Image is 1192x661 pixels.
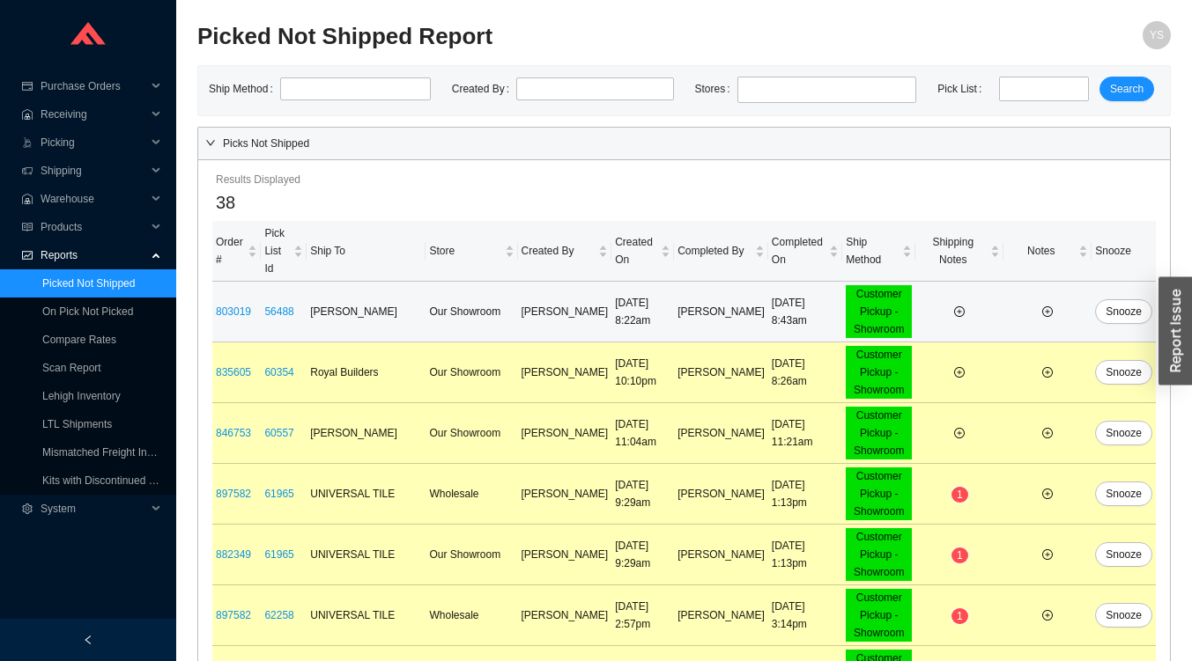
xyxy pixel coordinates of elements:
[768,403,842,464] td: [DATE] 11:21am
[951,487,968,503] sup: 1
[522,242,596,260] span: Created By
[21,222,33,232] span: read
[846,467,912,520] div: Customer Pickup - Showroom
[846,407,912,459] div: Customer Pickup - Showroom
[1106,606,1142,624] span: Snooze
[1042,306,1053,317] span: plus-circle
[951,608,968,624] sup: 1
[261,221,307,282] th: Pick List Id sortable
[674,403,768,464] td: [PERSON_NAME]
[846,528,912,581] div: Customer Pickup - Showroom
[1007,242,1075,260] span: Notes
[426,403,517,464] td: Our Showroom
[264,427,293,439] a: 60557
[426,221,517,282] th: Store sortable
[42,446,177,459] a: Mismatched Freight Invoices
[223,135,1163,152] span: Picks Not Shipped
[307,585,426,646] td: UNIVERSAL TILE
[1095,299,1152,324] button: Snooze
[518,525,612,585] td: [PERSON_NAME]
[216,305,251,318] a: 803019
[216,366,251,378] a: 835605
[611,464,674,525] td: [DATE] 9:29am
[264,609,293,621] a: 62258
[768,464,842,525] td: [DATE] 1:13pm
[307,342,426,403] td: Royal Builders
[674,464,768,525] td: [PERSON_NAME]
[1106,303,1142,320] span: Snooze
[951,547,968,563] sup: 1
[41,100,146,129] span: Receiving
[611,585,674,646] td: [DATE] 2:57pm
[264,224,290,277] span: Pick List Id
[1150,21,1164,49] span: YS
[264,548,293,561] a: 61965
[1042,488,1053,499] span: plus-circle
[216,427,251,439] a: 846753
[264,488,293,500] a: 61965
[41,213,146,241] span: Products
[1095,603,1152,628] button: Snooze
[426,585,517,646] td: Wholesale
[21,503,33,514] span: setting
[426,525,517,585] td: Our Showroom
[919,233,987,268] span: Shipping Notes
[307,464,426,525] td: UNIVERSAL TILE
[41,72,146,100] span: Purchase Orders
[1106,485,1142,503] span: Snooze
[42,362,101,374] a: Scan Report
[426,282,517,342] td: Our Showroom
[1106,364,1142,381] span: Snooze
[307,221,426,282] th: Ship To
[842,221,915,282] th: Ship Method sortable
[1106,424,1142,442] span: Snooze
[954,367,965,378] span: plus-circle
[954,428,965,438] span: plus-circle
[768,585,842,646] td: [DATE] 3:14pm
[674,221,768,282] th: Completed By sortable
[1042,428,1053,438] span: plus-circle
[21,81,33,92] span: credit-card
[1110,80,1144,98] span: Search
[42,474,174,487] a: Kits with Discontinued Parts
[1095,481,1152,506] button: Snooze
[205,137,216,148] span: right
[937,77,988,101] label: Pick List
[611,342,674,403] td: [DATE] 10:10pm
[611,221,674,282] th: Created On sortable
[1092,221,1156,282] th: Snooze
[307,282,426,342] td: [PERSON_NAME]
[1042,549,1053,560] span: plus-circle
[957,610,963,622] span: 1
[518,585,612,646] td: [PERSON_NAME]
[1095,542,1152,567] button: Snooze
[216,609,251,621] a: 897582
[307,525,426,585] td: UNIVERSAL TILE
[674,282,768,342] td: [PERSON_NAME]
[216,171,1152,188] div: Results Displayed
[518,282,612,342] td: [PERSON_NAME]
[768,282,842,342] td: [DATE] 8:43am
[846,233,899,268] span: Ship Method
[1042,367,1053,378] span: plus-circle
[768,221,842,282] th: Completed On sortable
[42,334,116,346] a: Compare Rates
[1106,546,1142,563] span: Snooze
[426,464,517,525] td: Wholesale
[42,305,133,318] a: On Pick Not Picked
[846,346,912,399] div: Customer Pickup - Showroom
[21,250,33,261] span: fund
[83,635,93,645] span: left
[197,21,928,52] h2: Picked Not Shipped Report
[264,305,293,318] a: 56488
[216,193,235,212] span: 38
[772,233,826,268] span: Completed On
[41,157,146,185] span: Shipping
[41,241,146,269] span: Reports
[41,495,146,523] span: System
[768,525,842,585] td: [DATE] 1:13pm
[209,77,280,101] label: Ship Method
[846,589,912,642] div: Customer Pickup - Showroom
[42,390,121,402] a: Lehigh Inventory
[695,77,737,101] label: Stores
